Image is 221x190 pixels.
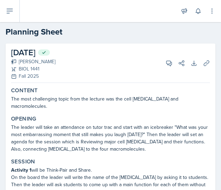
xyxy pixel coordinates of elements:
[11,65,55,73] div: BIOL 1441
[11,58,55,65] div: [PERSON_NAME]
[11,73,55,80] div: Fall 2025
[11,158,35,165] label: Session
[11,46,55,59] h2: [DATE]
[11,115,36,122] label: Opening
[11,124,210,153] p: The leader will take an attendance on tutor trac and start with an icebreaker "What was your most...
[11,95,210,110] p: The most challenging topic from the lecture was the cell [MEDICAL_DATA] and macromolecules.
[11,167,32,173] strong: Activity 1
[11,167,210,174] p: will be Think-Pair and Share.
[11,87,38,94] label: Content
[6,26,215,38] h2: Planning Sheet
